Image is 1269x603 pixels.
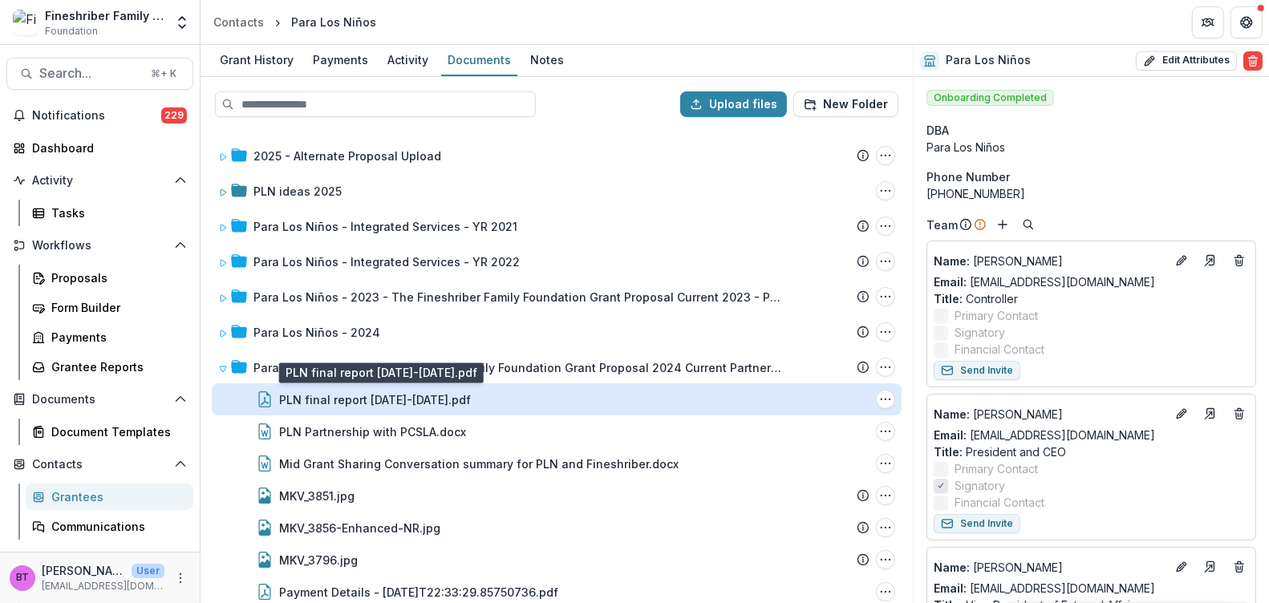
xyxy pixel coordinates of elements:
button: Upload files [680,91,787,117]
span: Name : [934,407,970,421]
button: Open Contacts [6,451,193,477]
div: Para Los Niños - Integrated Services - YR 2021Para Los Niños - Integrated Services - YR 2021 Options [212,210,902,242]
a: Email: [EMAIL_ADDRESS][DOMAIN_NAME] [934,580,1155,597]
span: Activity [32,174,168,188]
div: Para Los Niños [291,14,376,30]
div: Para Los Niños - 2024 - Fineshriber Family Foundation Grant Proposal 2024 Current Partner - Progr... [253,359,783,376]
button: Delete [1243,51,1263,71]
a: Email: [EMAIL_ADDRESS][DOMAIN_NAME] [934,427,1155,443]
button: 2025 - Alternate Proposal Upload Options [876,146,895,165]
span: Primary Contact [955,460,1038,477]
p: [EMAIL_ADDRESS][DOMAIN_NAME] [42,579,164,593]
div: MKV_3796.jpg [279,552,358,569]
button: Deletes [1230,251,1249,270]
a: Go to contact [1198,401,1223,427]
a: Name: [PERSON_NAME] [934,559,1166,576]
div: 2025 - Alternate Proposal Upload2025 - Alternate Proposal Upload Options [212,140,902,172]
button: Partners [1192,6,1224,38]
div: PLN final report [DATE]-[DATE].pdf [279,391,471,408]
div: Mid Grant Sharing Conversation summary for PLN and Fineshriber.docxMid Grant Sharing Conversation... [212,447,902,480]
nav: breadcrumb [207,10,383,34]
a: Tasks [26,200,193,226]
div: MKV_3851.jpgMKV_3851.jpg Options [212,480,902,512]
div: Mid Grant Sharing Conversation summary for PLN and Fineshriber.docx [279,455,679,472]
span: Contacts [32,458,168,471]
span: Onboarding Completed [926,90,1054,106]
button: Edit [1172,404,1191,423]
div: Para Los Niños [926,139,1256,156]
div: PLN ideas 2025PLN ideas 2025 Options [212,175,902,207]
a: Go to contact [1198,554,1223,580]
a: Payments [306,45,375,76]
p: Team [926,217,958,233]
button: MKV_3796.jpg Options [876,550,895,569]
p: User [132,564,164,578]
a: Name: [PERSON_NAME] [934,253,1166,269]
button: MKV_3856-Enhanced-NR.jpg Options [876,518,895,537]
div: Para Los Niños - 2024Para Los Niños - 2024 Options [212,316,902,348]
span: Email: [934,275,967,289]
button: Open Documents [6,386,193,412]
div: Grantees [51,488,180,505]
span: Title : [934,445,963,459]
div: Payment Details - [DATE]T22:33:29.85750736.pdf [279,584,558,601]
button: New Folder [793,91,898,117]
button: Deletes [1230,404,1249,423]
button: Payment Details - 2024-12-11T22:33:29.85750736.pdf Options [876,582,895,601]
span: Title : [934,292,963,306]
div: PLN Partnership with PCSLA.docxPLN Partnership with PCSLA.docx Options [212,415,902,447]
span: Name : [934,561,970,574]
span: Notifications [32,109,161,123]
div: Para Los Niños - Integrated Services - YR 2022Para Los Niños - Integrated Services - YR 2022 Options [212,245,902,277]
div: Contacts [213,14,264,30]
span: Financial Contact [955,341,1044,358]
div: MKV_3851.jpg [279,488,355,504]
div: MKV_3856-Enhanced-NR.jpg [279,520,440,536]
div: Beth Tigay [16,573,29,583]
button: Send Invite [934,361,1020,380]
button: Edit [1172,251,1191,270]
span: Email: [934,581,967,595]
button: Edit Attributes [1136,51,1237,71]
button: Open Workflows [6,233,193,258]
button: MKV_3851.jpg Options [876,486,895,505]
div: Payments [306,48,375,71]
div: MKV_3856-Enhanced-NR.jpgMKV_3856-Enhanced-NR.jpg Options [212,512,902,544]
a: Grant History [213,45,300,76]
button: Para Los Niños - 2023 - The Fineshriber Family Foundation Grant Proposal Current 2023 - Program o... [876,287,895,306]
div: Para Los Niños - Integrated Services - YR 2021 [253,218,517,235]
p: [PERSON_NAME] [934,559,1166,576]
span: Financial Contact [955,494,1044,511]
p: [PERSON_NAME] [42,562,125,579]
span: Name : [934,254,970,268]
a: Form Builder [26,294,193,321]
div: MKV_3796.jpgMKV_3796.jpg Options [212,544,902,576]
button: Search [1019,215,1038,234]
a: Payments [26,324,193,350]
button: Search... [6,58,193,90]
button: Deletes [1230,557,1249,577]
button: Edit [1172,557,1191,577]
button: Add [993,215,1012,234]
span: DBA [926,122,949,139]
span: Signatory [955,477,1005,494]
a: Documents [441,45,517,76]
a: Dashboard [6,135,193,161]
div: Para Los Niños - 2024 - Fineshriber Family Foundation Grant Proposal 2024 Current Partner - Progr... [212,351,902,383]
span: 229 [161,107,187,123]
button: Send Invite [934,514,1020,533]
div: ⌘ + K [148,65,180,83]
a: Proposals [26,265,193,291]
button: Para Los Niños - Integrated Services - YR 2021 Options [876,217,895,236]
div: Para Los Niños - 2023 - The Fineshriber Family Foundation Grant Proposal Current 2023 - Program o... [212,281,902,313]
div: Fineshriber Family Foundation [45,7,164,24]
a: Activity [381,45,435,76]
div: Para Los Niños - Integrated Services - YR 2022 [253,253,520,270]
div: Tasks [51,204,180,221]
